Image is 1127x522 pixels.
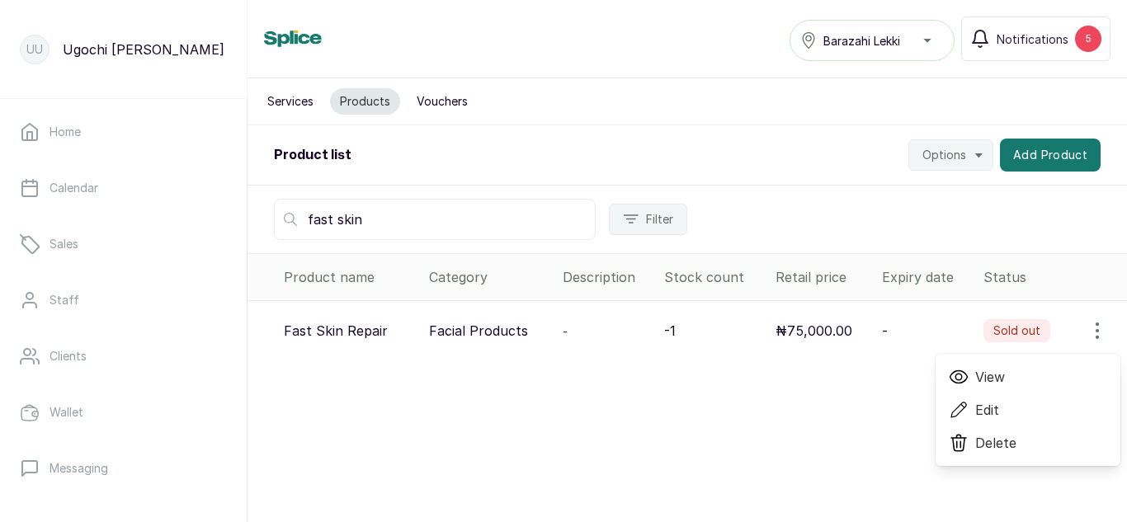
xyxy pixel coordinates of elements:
[664,321,676,341] p: -1
[646,211,673,228] span: Filter
[983,267,1120,287] div: Status
[284,267,416,287] div: Product name
[13,277,233,323] a: Staff
[997,31,1068,48] span: Notifications
[823,32,900,49] span: Barazahi Lekki
[50,180,98,196] p: Calendar
[50,292,79,308] p: Staff
[961,16,1110,61] button: Notifications5
[922,147,966,163] span: Options
[563,324,568,338] span: -
[63,40,224,59] p: Ugochi [PERSON_NAME]
[284,321,388,341] p: Fast Skin Repair
[975,367,1005,387] span: View
[50,348,87,364] p: Clients
[776,267,870,287] div: Retail price
[50,124,81,140] p: Home
[429,321,528,341] p: Facial Products
[13,221,233,267] a: Sales
[50,236,78,252] p: Sales
[908,139,993,171] button: Options
[13,333,233,379] a: Clients
[563,267,652,287] div: Description
[330,88,400,115] button: Products
[13,109,233,155] a: Home
[26,41,43,58] p: UU
[13,445,233,491] a: Messaging
[429,267,549,287] div: Category
[664,267,762,287] div: Stock count
[1075,26,1101,52] div: 5
[13,165,233,211] a: Calendar
[882,267,970,287] div: Expiry date
[975,433,1016,453] span: Delete
[274,145,351,165] h2: Product list
[257,88,323,115] button: Services
[1000,139,1101,172] button: Add Product
[983,319,1050,342] label: Sold out
[882,321,888,341] p: -
[776,321,852,341] p: ₦75,000.00
[407,88,478,115] button: Vouchers
[609,204,687,235] button: Filter
[790,20,955,61] button: Barazahi Lekki
[975,400,999,420] span: Edit
[13,389,233,435] a: Wallet
[50,404,83,421] p: Wallet
[50,460,108,477] p: Messaging
[274,199,596,240] input: Search by name, category, description, price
